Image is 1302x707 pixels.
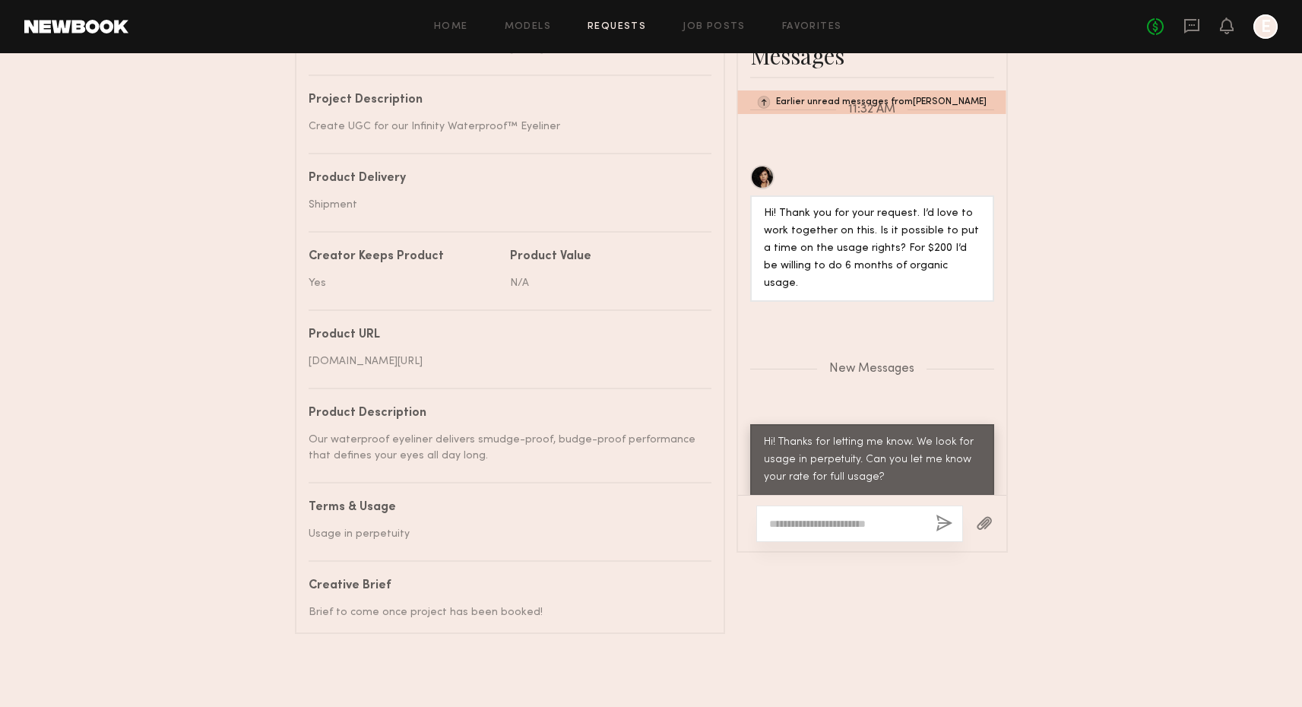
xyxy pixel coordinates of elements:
[309,526,700,542] div: Usage in perpetuity
[434,22,468,32] a: Home
[309,329,700,341] div: Product URL
[738,90,1006,114] div: Earlier unread messages from [PERSON_NAME]
[309,119,700,135] div: Create UGC for our Infinity Waterproof™ Eyeliner
[309,173,700,185] div: Product Delivery
[309,407,700,420] div: Product Description
[505,22,551,32] a: Models
[764,205,980,293] div: Hi! Thank you for your request. I’d love to work together on this. Is it possible to put a time o...
[309,604,700,620] div: Brief to come once project has been booked!
[309,580,700,592] div: Creative Brief
[588,22,646,32] a: Requests
[829,363,914,376] span: New Messages
[309,197,700,213] div: Shipment
[510,275,700,291] div: N/A
[764,434,980,487] div: Hi! Thanks for letting me know. We look for usage in perpetuity. Can you let me know your rate fo...
[309,275,499,291] div: Yes
[309,502,700,514] div: Terms & Usage
[309,94,700,106] div: Project Description
[309,432,700,464] div: Our waterproof eyeliner delivers smudge-proof, budge-proof performance that defines your eyes all...
[750,40,994,71] div: Messages
[309,251,499,263] div: Creator Keeps Product
[848,103,895,116] span: 11:32 AM
[309,353,700,369] div: [DOMAIN_NAME][URL]
[510,251,700,263] div: Product Value
[782,22,842,32] a: Favorites
[1253,14,1278,39] a: E
[683,22,746,32] a: Job Posts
